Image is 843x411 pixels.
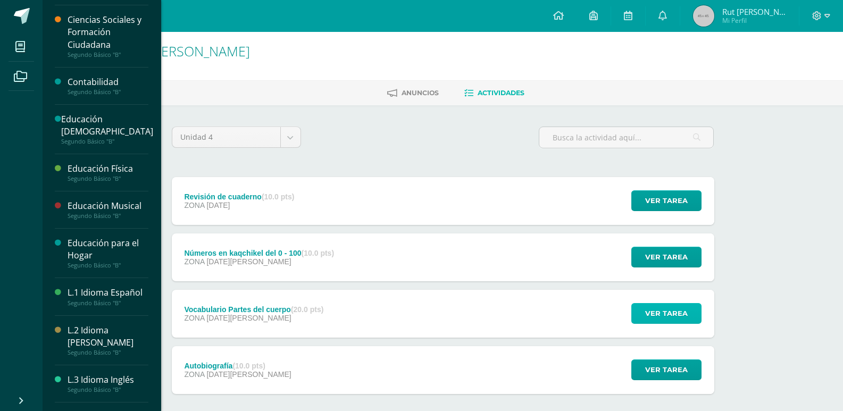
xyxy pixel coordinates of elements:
[539,127,713,148] input: Busca la actividad aquí...
[645,191,688,211] span: Ver tarea
[68,51,148,58] div: Segundo Básico "B"
[184,362,291,370] div: Autobiografía
[68,200,148,220] a: Educación MusicalSegundo Básico "B"
[68,175,148,182] div: Segundo Básico "B"
[645,247,688,267] span: Ver tarea
[68,287,148,299] div: L.1 Idioma Español
[693,5,714,27] img: 45x45
[61,138,153,145] div: Segundo Básico "B"
[68,374,148,393] a: L.3 Idioma InglésSegundo Básico "B"
[180,127,272,147] span: Unidad 4
[68,287,148,306] a: L.1 Idioma EspañolSegundo Básico "B"
[387,85,439,102] a: Anuncios
[206,314,291,322] span: [DATE][PERSON_NAME]
[68,14,148,51] div: Ciencias Sociales y Formación Ciudadana
[184,370,204,379] span: ZONA
[722,6,786,17] span: Rut [PERSON_NAME]
[83,42,250,60] a: L.2 Idioma [PERSON_NAME]
[68,88,148,96] div: Segundo Básico "B"
[83,58,250,69] div: Segundo Básico 'B'
[68,324,148,356] a: L.2 Idioma [PERSON_NAME]Segundo Básico "B"
[645,304,688,323] span: Ver tarea
[68,212,148,220] div: Segundo Básico "B"
[83,44,250,58] h1: L.2 Idioma Maya Kaqchikel
[68,200,148,212] div: Educación Musical
[464,85,524,102] a: Actividades
[172,127,301,147] a: Unidad 4
[68,262,148,269] div: Segundo Básico "B"
[631,247,702,267] button: Ver tarea
[68,237,148,269] a: Educación para el HogarSegundo Básico "B"
[631,190,702,211] button: Ver tarea
[184,257,204,266] span: ZONA
[184,314,204,322] span: ZONA
[68,299,148,307] div: Segundo Básico "B"
[722,16,786,25] span: Mi Perfil
[68,163,148,182] a: Educación FísicaSegundo Básico "B"
[302,249,334,257] strong: (10.0 pts)
[184,201,204,209] span: ZONA
[478,89,524,97] span: Actividades
[61,113,153,138] div: Educación [DEMOGRAPHIC_DATA]
[68,349,148,356] div: Segundo Básico "B"
[68,324,148,349] div: L.2 Idioma [PERSON_NAME]
[206,370,291,379] span: [DATE][PERSON_NAME]
[68,76,148,88] div: Contabilidad
[291,305,323,314] strong: (20.0 pts)
[68,76,148,96] a: ContabilidadSegundo Básico "B"
[68,163,148,175] div: Educación Física
[631,359,702,380] button: Ver tarea
[232,362,265,370] strong: (10.0 pts)
[68,386,148,393] div: Segundo Básico "B"
[645,360,688,380] span: Ver tarea
[262,192,294,201] strong: (10.0 pts)
[68,237,148,262] div: Educación para el Hogar
[68,374,148,386] div: L.3 Idioma Inglés
[184,192,294,201] div: Revisión de cuaderno
[206,201,230,209] span: [DATE]
[402,89,439,97] span: Anuncios
[184,305,323,314] div: Vocabulario Partes del cuerpo
[61,113,153,145] a: Educación [DEMOGRAPHIC_DATA]Segundo Básico "B"
[206,257,291,266] span: [DATE][PERSON_NAME]
[184,249,334,257] div: Números en kaqchikel del 0 - 100
[631,303,702,324] button: Ver tarea
[68,14,148,58] a: Ciencias Sociales y Formación CiudadanaSegundo Básico "B"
